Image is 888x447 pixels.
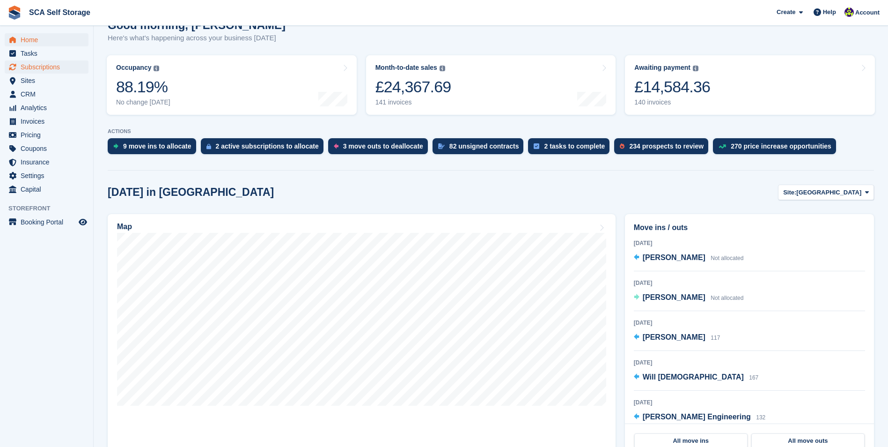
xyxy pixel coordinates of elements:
[25,5,94,20] a: SCA Self Storage
[7,6,22,20] img: stora-icon-8386f47178a22dfd0bd8f6a31ec36ba5ce8667c1dd55bd0f319d3a0aa187defe.svg
[713,138,841,159] a: 270 price increase opportunities
[201,138,328,159] a: 2 active subscriptions to allocate
[108,186,274,199] h2: [DATE] in [GEOGRAPHIC_DATA]
[634,358,865,367] div: [DATE]
[625,55,875,115] a: Awaiting payment £14,584.36 140 invoices
[749,374,758,381] span: 167
[777,7,795,17] span: Create
[634,319,865,327] div: [DATE]
[643,333,705,341] span: [PERSON_NAME]
[634,98,710,106] div: 140 invoices
[634,222,865,233] h2: Move ins / outs
[343,142,423,150] div: 3 move outs to deallocate
[117,223,132,231] h2: Map
[756,414,765,421] span: 132
[634,279,865,287] div: [DATE]
[154,66,159,71] img: icon-info-grey-7440780725fd019a000dd9b08b2336e03edf1995a4989e88bcd33f0948082b44.svg
[634,372,759,384] a: Will [DEMOGRAPHIC_DATA] 167
[731,142,831,150] div: 270 price increase opportunities
[634,239,865,247] div: [DATE]
[21,33,77,46] span: Home
[5,47,88,60] a: menu
[778,185,874,200] button: Site: [GEOGRAPHIC_DATA]
[643,293,705,301] span: [PERSON_NAME]
[116,77,170,97] div: 88.19%
[21,74,77,87] span: Sites
[108,128,874,134] p: ACTIONS
[5,101,88,114] a: menu
[544,142,605,150] div: 2 tasks to complete
[711,255,743,261] span: Not allocated
[5,33,88,46] a: menu
[375,77,451,97] div: £24,367.69
[21,60,77,74] span: Subscriptions
[77,216,88,228] a: Preview store
[693,66,698,71] img: icon-info-grey-7440780725fd019a000dd9b08b2336e03edf1995a4989e88bcd33f0948082b44.svg
[5,169,88,182] a: menu
[634,292,744,304] a: [PERSON_NAME] Not allocated
[116,64,151,72] div: Occupancy
[634,411,766,424] a: [PERSON_NAME] Engineering 132
[634,64,690,72] div: Awaiting payment
[5,142,88,155] a: menu
[5,88,88,101] a: menu
[108,33,286,44] p: Here's what's happening across your business [DATE]
[21,115,77,128] span: Invoices
[528,138,614,159] a: 2 tasks to complete
[21,128,77,142] span: Pricing
[107,55,357,115] a: Occupancy 88.19% No change [DATE]
[855,8,880,17] span: Account
[783,188,796,197] span: Site:
[21,169,77,182] span: Settings
[116,98,170,106] div: No change [DATE]
[634,77,710,97] div: £14,584.36
[21,183,77,196] span: Capital
[123,142,191,150] div: 9 move ins to allocate
[113,143,118,149] img: move_ins_to_allocate_icon-fdf77a2bb77ea45bf5b3d319d69a93e2d87916cf1d5bf7949dd705db3b84f3ca.svg
[5,60,88,74] a: menu
[534,143,539,149] img: task-75834270c22a3079a89374b754ae025e5fb1db73e45f91037f5363f120a921f8.svg
[206,143,211,149] img: active_subscription_to_allocate_icon-d502201f5373d7db506a760aba3b589e785aa758c864c3986d89f69b8ff3...
[21,142,77,155] span: Coupons
[438,143,445,149] img: contract_signature_icon-13c848040528278c33f63329250d36e43548de30e8caae1d1a13099fd9432cc5.svg
[844,7,854,17] img: Thomas Webb
[643,373,744,381] span: Will [DEMOGRAPHIC_DATA]
[634,252,744,264] a: [PERSON_NAME] Not allocated
[216,142,319,150] div: 2 active subscriptions to allocate
[21,88,77,101] span: CRM
[711,295,743,301] span: Not allocated
[375,64,437,72] div: Month-to-date sales
[375,98,451,106] div: 141 invoices
[328,138,433,159] a: 3 move outs to deallocate
[5,115,88,128] a: menu
[629,142,704,150] div: 234 prospects to review
[21,216,77,229] span: Booking Portal
[366,55,616,115] a: Month-to-date sales £24,367.69 141 invoices
[796,188,861,197] span: [GEOGRAPHIC_DATA]
[449,142,519,150] div: 82 unsigned contracts
[21,101,77,114] span: Analytics
[433,138,528,159] a: 82 unsigned contracts
[634,398,865,407] div: [DATE]
[643,413,751,421] span: [PERSON_NAME] Engineering
[440,66,445,71] img: icon-info-grey-7440780725fd019a000dd9b08b2336e03edf1995a4989e88bcd33f0948082b44.svg
[5,74,88,87] a: menu
[634,332,720,344] a: [PERSON_NAME] 117
[21,156,77,169] span: Insurance
[719,144,726,149] img: price_increase_opportunities-93ffe204e8149a01c8c9dc8f82e8f89637d9d84a8eef4429ea346261dce0b2c0.svg
[823,7,836,17] span: Help
[614,138,713,159] a: 234 prospects to review
[5,183,88,196] a: menu
[21,47,77,60] span: Tasks
[5,216,88,229] a: menu
[643,253,705,261] span: [PERSON_NAME]
[8,204,93,213] span: Storefront
[711,335,720,341] span: 117
[620,143,624,149] img: prospect-51fa495bee0391a8d652442698ab0144808aea92771e9ea1ae160a38d050c398.svg
[5,128,88,142] a: menu
[334,143,338,149] img: move_outs_to_deallocate_icon-f764333ba52eb49d3ac5e1228854f67142a1ed5810a6f6cc68b1a99e826820c5.svg
[108,138,201,159] a: 9 move ins to allocate
[5,156,88,169] a: menu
